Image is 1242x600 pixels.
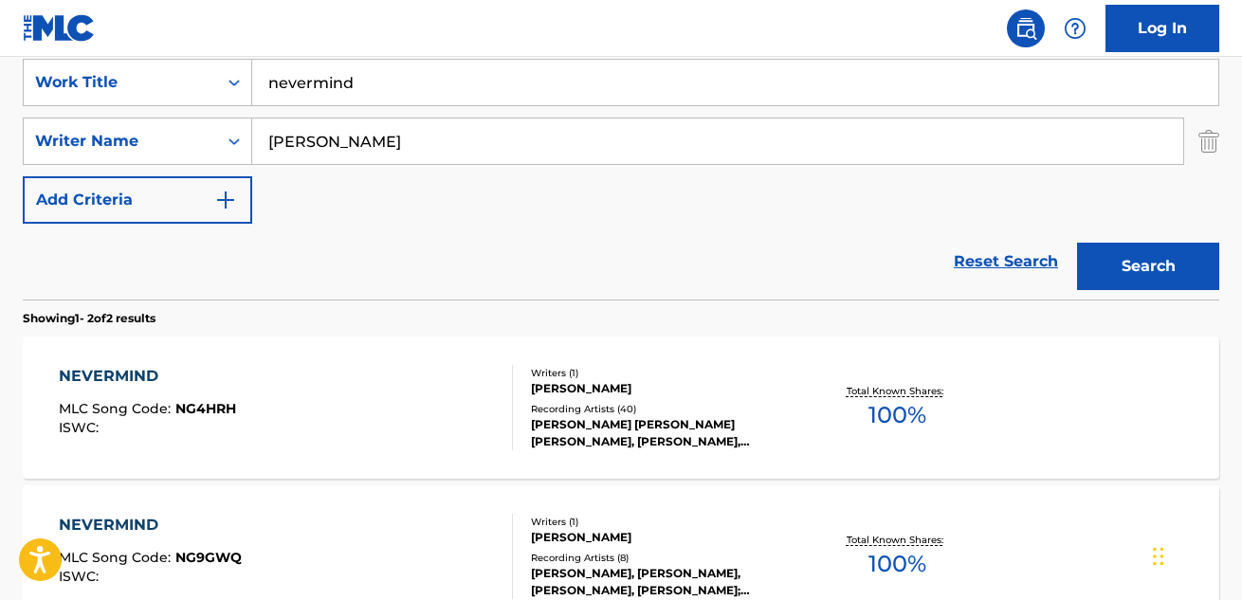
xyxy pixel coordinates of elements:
div: [PERSON_NAME] [531,380,797,397]
div: [PERSON_NAME] [531,529,797,546]
span: NG9GWQ [175,549,242,566]
p: Total Known Shares: [847,533,948,547]
span: MLC Song Code : [59,549,175,566]
div: [PERSON_NAME] [PERSON_NAME] [PERSON_NAME], [PERSON_NAME], [PERSON_NAME], [PERSON_NAME], MAIN CHAR... [531,416,797,450]
span: 100 % [868,398,926,432]
a: Log In [1105,5,1219,52]
div: Writer Name [35,130,206,153]
div: Recording Artists ( 40 ) [531,402,797,416]
div: Writers ( 1 ) [531,515,797,529]
span: ISWC : [59,419,103,436]
div: NEVERMIND [59,365,236,388]
div: [PERSON_NAME], [PERSON_NAME], [PERSON_NAME], [PERSON_NAME];[PERSON_NAME];[PERSON_NAME] [531,565,797,599]
div: Recording Artists ( 8 ) [531,551,797,565]
img: MLC Logo [23,14,96,42]
span: ISWC : [59,568,103,585]
img: 9d2ae6d4665cec9f34b9.svg [214,189,237,211]
img: help [1064,17,1087,40]
div: Work Title [35,71,206,94]
button: Add Criteria [23,176,252,224]
div: Drag [1153,528,1164,585]
iframe: Chat Widget [1147,509,1242,600]
div: Help [1056,9,1094,47]
p: Showing 1 - 2 of 2 results [23,310,155,327]
a: NEVERMINDMLC Song Code:NG4HRHISWC:Writers (1)[PERSON_NAME]Recording Artists (40)[PERSON_NAME] [PE... [23,336,1219,479]
a: Reset Search [944,241,1068,282]
button: Search [1077,243,1219,290]
form: Search Form [23,59,1219,300]
p: Total Known Shares: [847,384,948,398]
span: MLC Song Code : [59,400,175,417]
img: search [1014,17,1037,40]
a: Public Search [1007,9,1045,47]
img: Delete Criterion [1198,118,1219,165]
div: NEVERMIND [59,514,242,536]
span: NG4HRH [175,400,236,417]
div: Writers ( 1 ) [531,366,797,380]
span: 100 % [868,547,926,581]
